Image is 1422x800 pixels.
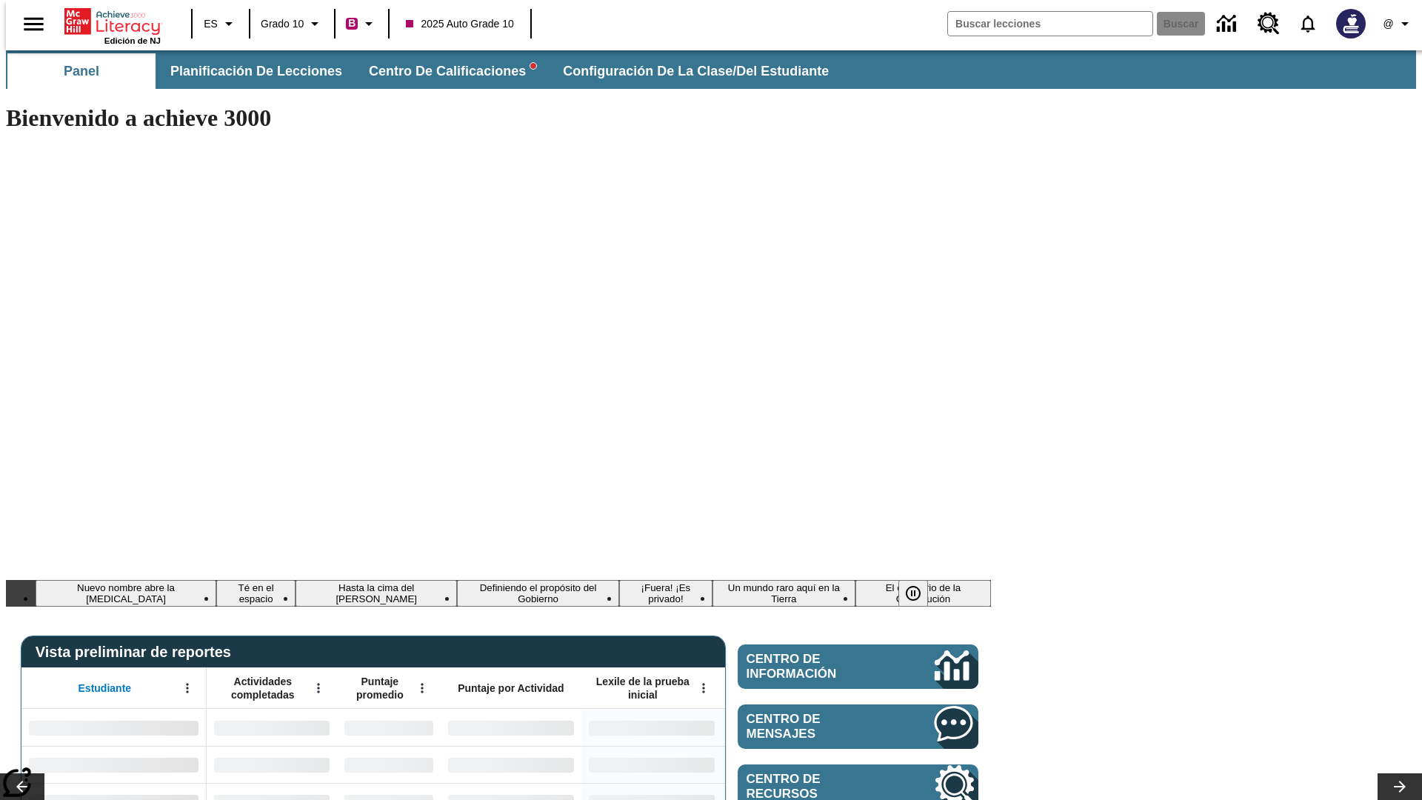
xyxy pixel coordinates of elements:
[1327,4,1375,43] button: Escoja un nuevo avatar
[1249,4,1289,44] a: Centro de recursos, Se abrirá en una pestaña nueva.
[619,580,712,607] button: Diapositiva 5 ¡Fuera! ¡Es privado!
[7,53,156,89] button: Panel
[6,53,842,89] div: Subbarra de navegación
[344,675,415,701] span: Puntaje promedio
[64,5,161,45] div: Portada
[348,14,355,33] span: B
[551,53,841,89] button: Configuración de la clase/del estudiante
[692,677,715,699] button: Abrir menú
[1375,10,1422,37] button: Perfil/Configuración
[6,104,991,132] h1: Bienvenido a achieve 3000
[369,63,536,80] span: Centro de calificaciones
[1208,4,1249,44] a: Centro de información
[357,53,548,89] button: Centro de calificaciones
[1336,9,1366,39] img: Avatar
[255,10,330,37] button: Grado: Grado 10, Elige un grado
[64,63,99,80] span: Panel
[712,580,855,607] button: Diapositiva 6 Un mundo raro aquí en la Tierra
[747,712,890,741] span: Centro de mensajes
[79,681,132,695] span: Estudiante
[898,580,928,607] button: Pausar
[340,10,384,37] button: Boost El color de la clase es rojo violeta. Cambiar el color de la clase.
[457,580,619,607] button: Diapositiva 4 Definiendo el propósito del Gobierno
[36,580,216,607] button: Diapositiva 1 Nuevo nombre abre la llaga
[1383,16,1393,32] span: @
[411,677,433,699] button: Abrir menú
[307,677,330,699] button: Abrir menú
[948,12,1152,36] input: Buscar campo
[204,16,218,32] span: ES
[36,644,238,661] span: Vista preliminar de reportes
[207,746,337,783] div: Sin datos,
[207,709,337,746] div: Sin datos,
[104,36,161,45] span: Edición de NJ
[214,675,312,701] span: Actividades completadas
[747,652,885,681] span: Centro de información
[176,677,198,699] button: Abrir menú
[530,63,536,69] svg: writing assistant alert
[216,580,296,607] button: Diapositiva 2 Té en el espacio
[12,2,56,46] button: Abrir el menú lateral
[738,644,978,689] a: Centro de información
[296,580,457,607] button: Diapositiva 3 Hasta la cima del monte Tai
[261,16,304,32] span: Grado 10
[855,580,991,607] button: Diapositiva 7 El equilibrio de la Constitución
[337,746,441,783] div: Sin datos,
[563,63,829,80] span: Configuración de la clase/del estudiante
[738,704,978,749] a: Centro de mensajes
[197,10,244,37] button: Lenguaje: ES, Selecciona un idioma
[458,681,564,695] span: Puntaje por Actividad
[6,50,1416,89] div: Subbarra de navegación
[158,53,354,89] button: Planificación de lecciones
[64,7,161,36] a: Portada
[337,709,441,746] div: Sin datos,
[170,63,342,80] span: Planificación de lecciones
[1289,4,1327,43] a: Notificaciones
[406,16,513,32] span: 2025 Auto Grade 10
[589,675,697,701] span: Lexile de la prueba inicial
[1378,773,1422,800] button: Carrusel de lecciones, seguir
[898,580,943,607] div: Pausar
